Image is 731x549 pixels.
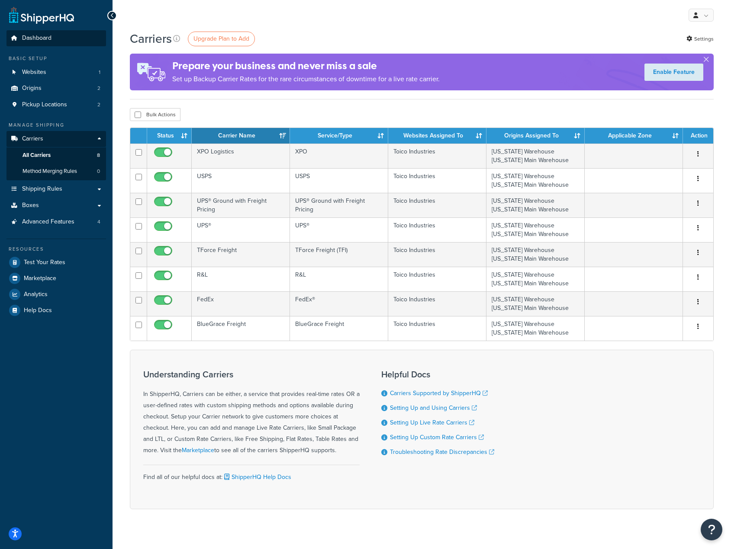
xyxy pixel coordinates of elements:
[192,267,290,291] td: R&L
[6,97,106,113] a: Pickup Locations 2
[290,242,388,267] td: TForce Freight (TFI)
[192,316,290,341] td: BlueGrace Freight
[6,131,106,180] li: Carriers
[290,267,388,291] td: R&L
[290,144,388,168] td: XPO
[143,370,360,456] div: In ShipperHQ, Carriers can be either, a service that provides real-time rates OR a user-defined r...
[99,69,100,76] span: 1
[644,64,703,81] a: Enable Feature
[6,271,106,286] a: Marketplace
[388,128,486,144] th: Websites Assigned To: activate to sort column ascending
[686,33,714,45] a: Settings
[290,316,388,341] td: BlueGrace Freight
[6,163,106,179] li: Method Merging Rules
[192,144,290,168] td: XPO Logistics
[22,85,42,92] span: Origins
[97,85,100,92] span: 2
[290,217,388,242] td: UPS®
[290,168,388,193] td: USPS
[486,144,585,168] td: [US_STATE] Warehouse [US_STATE] Main Warehouse
[390,389,488,398] a: Carriers Supported by ShipperHQ
[24,275,56,282] span: Marketplace
[486,168,585,193] td: [US_STATE] Warehouse [US_STATE] Main Warehouse
[24,307,52,314] span: Help Docs
[6,287,106,302] a: Analytics
[585,128,683,144] th: Applicable Zone: activate to sort column ascending
[6,303,106,318] li: Help Docs
[130,54,172,90] img: ad-rules-rateshop-fe6ec290ccb7230408bd80ed9643f0289d75e0ffd9eb532fc0e269fcd187b520.png
[192,217,290,242] td: UPS®
[6,97,106,113] li: Pickup Locations
[486,217,585,242] td: [US_STATE] Warehouse [US_STATE] Main Warehouse
[6,246,106,253] div: Resources
[390,418,474,427] a: Setting Up Live Rate Carriers
[143,465,360,483] div: Find all of our helpful docs at:
[97,152,100,159] span: 8
[6,64,106,80] li: Websites
[22,69,46,76] span: Websites
[188,32,255,46] a: Upgrade Plan to Add
[388,144,486,168] td: Toico Industries
[390,433,484,442] a: Setting Up Custom Rate Carriers
[22,101,67,109] span: Pickup Locations
[6,163,106,179] a: Method Merging Rules 0
[6,147,106,163] li: All Carriers
[6,214,106,230] a: Advanced Features 4
[388,291,486,316] td: Toico Industries
[6,214,106,230] li: Advanced Features
[6,55,106,62] div: Basic Setup
[6,30,106,46] a: Dashboard
[192,128,290,144] th: Carrier Name: activate to sort column ascending
[192,242,290,267] td: TForce Freight
[147,128,192,144] th: Status: activate to sort column ascending
[486,316,585,341] td: [US_STATE] Warehouse [US_STATE] Main Warehouse
[6,198,106,214] li: Boxes
[290,193,388,217] td: UPS® Ground with Freight Pricing
[172,73,440,85] p: Set up Backup Carrier Rates for the rare circumstances of downtime for a live rate carrier.
[6,255,106,270] a: Test Your Rates
[24,259,65,266] span: Test Your Rates
[381,370,494,379] h3: Helpful Docs
[388,193,486,217] td: Toico Industries
[130,108,180,121] button: Bulk Actions
[6,131,106,147] a: Carriers
[486,128,585,144] th: Origins Assigned To: activate to sort column ascending
[22,202,39,209] span: Boxes
[22,135,43,143] span: Carriers
[24,291,48,298] span: Analytics
[130,30,172,47] h1: Carriers
[6,147,106,163] a: All Carriers 8
[23,152,51,159] span: All Carriers
[192,193,290,217] td: UPS® Ground with Freight Pricing
[290,128,388,144] th: Service/Type: activate to sort column ascending
[6,181,106,197] a: Shipping Rules
[97,101,100,109] span: 2
[388,242,486,267] td: Toico Industries
[701,519,722,540] button: Open Resource Center
[388,316,486,341] td: Toico Industries
[390,447,494,456] a: Troubleshooting Rate Discrepancies
[486,242,585,267] td: [US_STATE] Warehouse [US_STATE] Main Warehouse
[683,128,713,144] th: Action
[9,6,74,24] a: ShipperHQ Home
[6,80,106,96] a: Origins 2
[388,217,486,242] td: Toico Industries
[486,193,585,217] td: [US_STATE] Warehouse [US_STATE] Main Warehouse
[388,168,486,193] td: Toico Industries
[390,403,477,412] a: Setting Up and Using Carriers
[486,267,585,291] td: [US_STATE] Warehouse [US_STATE] Main Warehouse
[6,80,106,96] li: Origins
[182,446,214,455] a: Marketplace
[388,267,486,291] td: Toico Industries
[192,291,290,316] td: FedEx
[22,35,52,42] span: Dashboard
[193,34,249,43] span: Upgrade Plan to Add
[290,291,388,316] td: FedEx®
[172,59,440,73] h4: Prepare your business and never miss a sale
[97,168,100,175] span: 0
[486,291,585,316] td: [US_STATE] Warehouse [US_STATE] Main Warehouse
